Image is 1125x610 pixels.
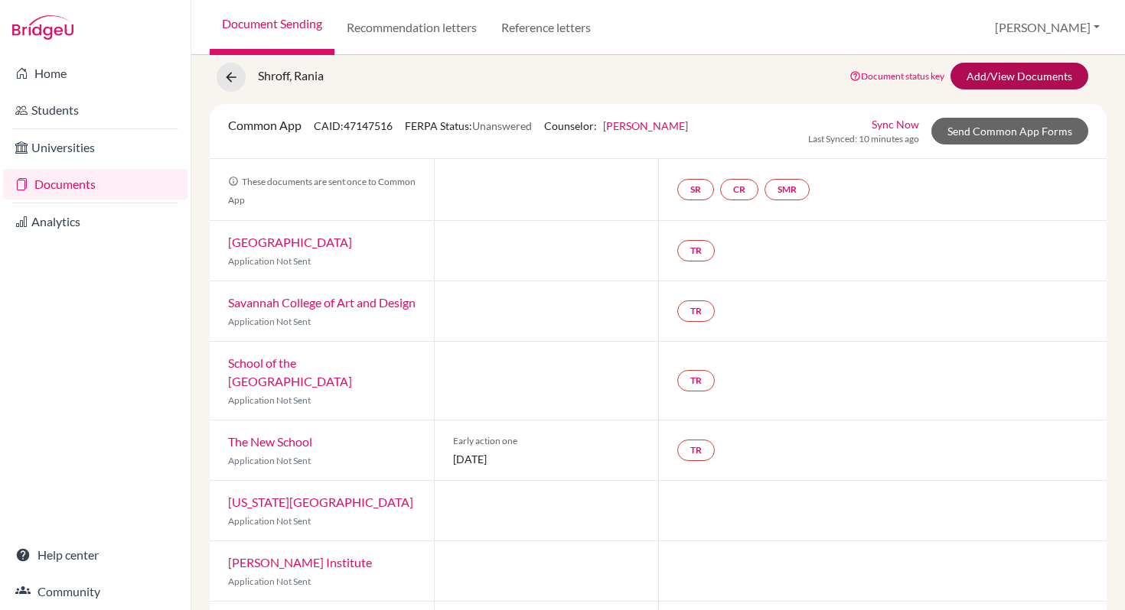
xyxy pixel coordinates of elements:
span: Counselor: [544,119,688,132]
a: [PERSON_NAME] Institute [228,555,372,569]
a: [GEOGRAPHIC_DATA] [228,235,352,249]
img: Bridge-U [12,15,73,40]
a: SMR [765,179,810,200]
a: TR [677,240,715,261]
span: Shroff, Rania [258,68,324,83]
a: [PERSON_NAME] [603,119,688,132]
a: School of the [GEOGRAPHIC_DATA] [228,355,352,388]
a: Community [3,576,187,607]
span: Application Not Sent [228,316,311,327]
a: Document status key [849,70,944,82]
a: Documents [3,169,187,200]
span: Unanswered [472,119,532,132]
a: Analytics [3,206,187,237]
a: Students [3,95,187,125]
span: FERPA Status: [405,119,532,132]
span: CAID: 47147516 [314,119,393,132]
span: Application Not Sent [228,515,311,527]
span: Common App [228,118,302,132]
a: [US_STATE][GEOGRAPHIC_DATA] [228,495,413,509]
a: Sync Now [872,116,919,132]
span: Last Synced: 10 minutes ago [808,132,919,146]
a: Home [3,58,187,89]
a: SR [677,179,714,200]
a: CR [720,179,758,200]
span: [DATE] [453,451,640,467]
span: Application Not Sent [228,576,311,587]
a: Help center [3,540,187,570]
span: Early action one [453,434,640,448]
span: Application Not Sent [228,455,311,466]
a: Universities [3,132,187,163]
a: Send Common App Forms [931,118,1088,144]
button: [PERSON_NAME] [988,13,1107,42]
span: These documents are sent once to Common App [228,176,416,206]
a: The New School [228,434,312,449]
a: TR [677,370,715,391]
a: Savannah College of Art and Design [228,295,416,310]
span: Application Not Sent [228,394,311,406]
a: Add/View Documents [951,63,1088,89]
a: TR [677,440,715,461]
span: Application Not Sent [228,255,311,267]
a: TR [677,300,715,322]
